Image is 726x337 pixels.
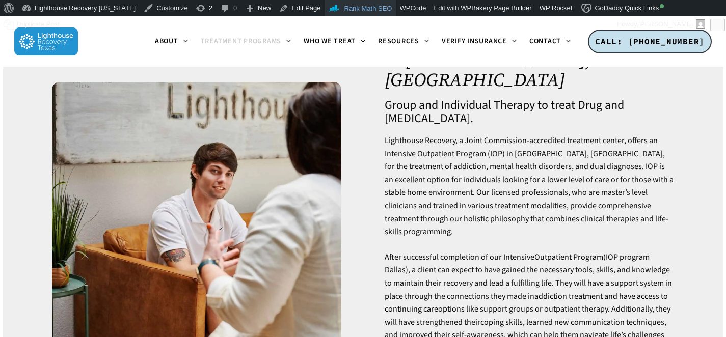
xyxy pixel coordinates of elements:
[298,38,372,46] a: Who We Treat
[442,36,507,46] span: Verify Insurance
[638,20,693,28] span: [PERSON_NAME]
[14,27,78,55] img: Lighthouse Recovery Texas
[523,38,577,46] a: Contact
[613,16,709,33] a: Howdy,
[149,38,195,46] a: About
[344,5,392,12] span: Rank Math SEO
[195,38,298,46] a: Treatment Programs
[378,36,419,46] span: Resources
[534,251,603,263] a: Outpatient Program
[436,38,523,46] a: Verify Insurance
[17,16,60,33] span: Duplicate Post
[385,134,674,251] p: Lighthouse Recovery, a Joint Commission-accredited treatment center, offers an Intensive Outpatie...
[588,30,712,54] a: CALL: [PHONE_NUMBER]
[155,36,178,46] span: About
[385,30,674,90] h1: Intensive Outpatient Program (IOP) in [GEOGRAPHIC_DATA], [GEOGRAPHIC_DATA]
[385,99,674,125] h4: Group and Individual Therapy to treat Drug and [MEDICAL_DATA].
[529,36,561,46] span: Contact
[480,317,523,328] a: coping skills
[372,38,436,46] a: Resources
[595,36,705,46] span: CALL: [PHONE_NUMBER]
[201,36,282,46] span: Treatment Programs
[304,36,356,46] span: Who We Treat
